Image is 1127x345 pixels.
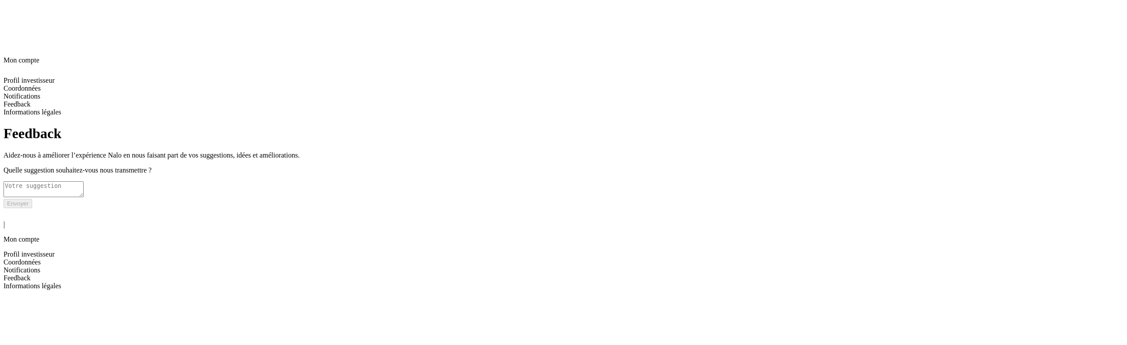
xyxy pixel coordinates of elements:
[4,274,30,282] span: Feedback
[4,250,55,258] span: Profil investisseur
[4,92,41,100] span: Notifications
[7,200,29,207] div: Envoyer
[4,199,32,208] button: Envoyer
[4,266,41,274] span: Notifications
[4,220,1123,228] div: |
[4,100,30,108] span: Feedback
[4,258,41,266] span: Coordonnées
[4,84,41,92] span: Coordonnées
[4,108,61,116] span: Informations légales
[4,125,1123,142] h1: Feedback
[4,56,39,64] span: Mon compte
[4,235,1123,243] p: Mon compte
[4,77,55,84] span: Profil investisseur
[4,151,1123,159] p: Aidez-nous à améliorer l’expérience Nalo en nous faisant part de vos suggestions, idées et amélio...
[4,166,1123,174] p: Quelle suggestion souhaitez-vous nous transmettre ?
[4,282,61,290] span: Informations légales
